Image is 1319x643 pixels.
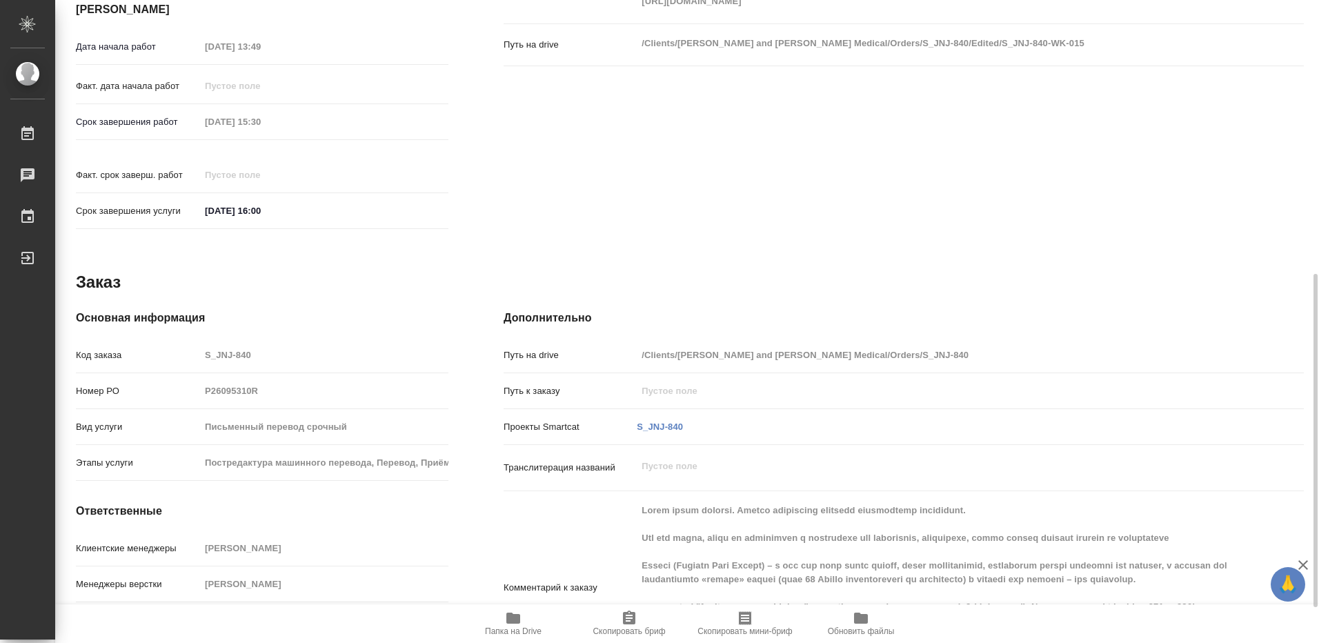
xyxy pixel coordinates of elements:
[200,345,448,365] input: Пустое поле
[76,168,200,182] p: Факт. срок заверш. работ
[504,310,1304,326] h4: Дополнительно
[200,76,321,96] input: Пустое поле
[200,453,448,473] input: Пустое поле
[76,577,200,591] p: Менеджеры верстки
[637,32,1237,55] textarea: /Clients/[PERSON_NAME] and [PERSON_NAME] Medical/Orders/S_JNJ-840/Edited/S_JNJ-840-WK-015
[76,348,200,362] p: Код заказа
[637,345,1237,365] input: Пустое поле
[76,542,200,555] p: Клиентские менеджеры
[593,626,665,636] span: Скопировать бриф
[76,384,200,398] p: Номер РО
[76,1,448,18] h4: [PERSON_NAME]
[504,581,637,595] p: Комментарий к заказу
[504,348,637,362] p: Путь на drive
[76,503,448,520] h4: Ответственные
[697,626,792,636] span: Скопировать мини-бриф
[828,626,895,636] span: Обновить файлы
[200,201,321,221] input: ✎ Введи что-нибудь
[200,165,321,185] input: Пустое поле
[504,38,637,52] p: Путь на drive
[485,626,542,636] span: Папка на Drive
[571,604,687,643] button: Скопировать бриф
[200,381,448,401] input: Пустое поле
[504,420,637,434] p: Проекты Smartcat
[76,40,200,54] p: Дата начала работ
[637,381,1237,401] input: Пустое поле
[1271,567,1305,602] button: 🙏
[76,204,200,218] p: Срок завершения услуги
[76,420,200,434] p: Вид услуги
[504,384,637,398] p: Путь к заказу
[76,456,200,470] p: Этапы услуги
[76,79,200,93] p: Факт. дата начала работ
[200,538,448,558] input: Пустое поле
[687,604,803,643] button: Скопировать мини-бриф
[504,461,637,475] p: Транслитерация названий
[76,310,448,326] h4: Основная информация
[200,574,448,594] input: Пустое поле
[76,115,200,129] p: Срок завершения работ
[1276,570,1300,599] span: 🙏
[200,417,448,437] input: Пустое поле
[637,422,683,432] a: S_JNJ-840
[455,604,571,643] button: Папка на Drive
[76,271,121,293] h2: Заказ
[803,604,919,643] button: Обновить файлы
[200,112,321,132] input: Пустое поле
[200,37,321,57] input: Пустое поле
